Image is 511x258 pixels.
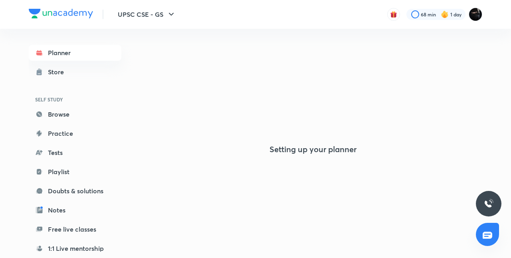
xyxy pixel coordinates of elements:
a: Tests [29,145,121,161]
img: streak [441,10,449,18]
a: 1:1 Live mentorship [29,240,121,256]
div: Store [48,67,69,77]
img: ttu [484,199,493,208]
a: Store [29,64,121,80]
img: avatar [390,11,397,18]
a: Practice [29,125,121,141]
a: Free live classes [29,221,121,237]
h4: Setting up your planner [269,145,357,154]
a: Company Logo [29,9,93,20]
img: Shabnam Shah [469,8,482,21]
h6: SELF STUDY [29,93,121,106]
button: avatar [387,8,400,21]
button: UPSC CSE - GS [113,6,181,22]
a: Playlist [29,164,121,180]
a: Notes [29,202,121,218]
a: Doubts & solutions [29,183,121,199]
img: Company Logo [29,9,93,18]
a: Planner [29,45,121,61]
a: Browse [29,106,121,122]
